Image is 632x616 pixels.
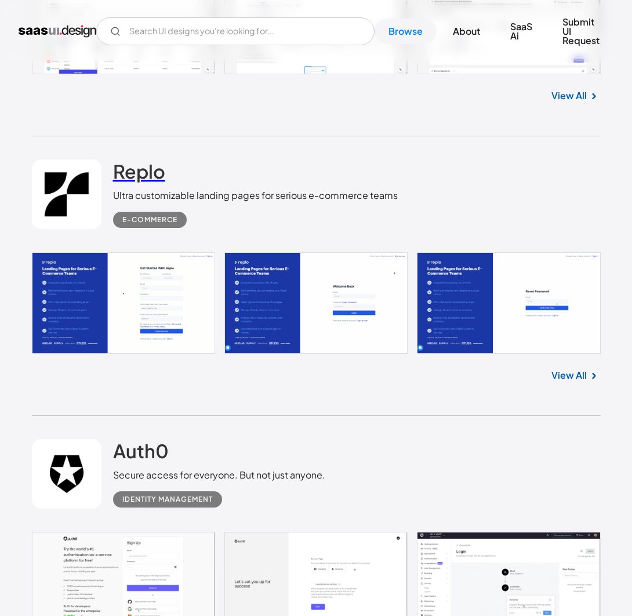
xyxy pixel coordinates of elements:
[113,439,169,462] h2: Auth0
[113,160,165,189] a: Replo
[549,9,613,53] a: Submit UI Request
[113,189,398,202] div: Ultra customizable landing pages for serious e-commerce teams
[439,19,494,44] a: About
[113,468,325,482] div: Secure access for everyone. But not just anyone.
[96,17,375,45] input: Search UI designs you're looking for...
[122,213,177,227] div: E-commerce
[375,19,437,44] a: Browse
[551,89,587,103] a: View All
[122,492,213,506] div: Identity Management
[496,14,546,49] a: SaaS Ai
[113,439,169,468] a: Auth0
[551,368,587,382] a: View All
[96,17,375,45] form: Email Form
[113,160,165,183] h2: Replo
[19,22,96,41] a: home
